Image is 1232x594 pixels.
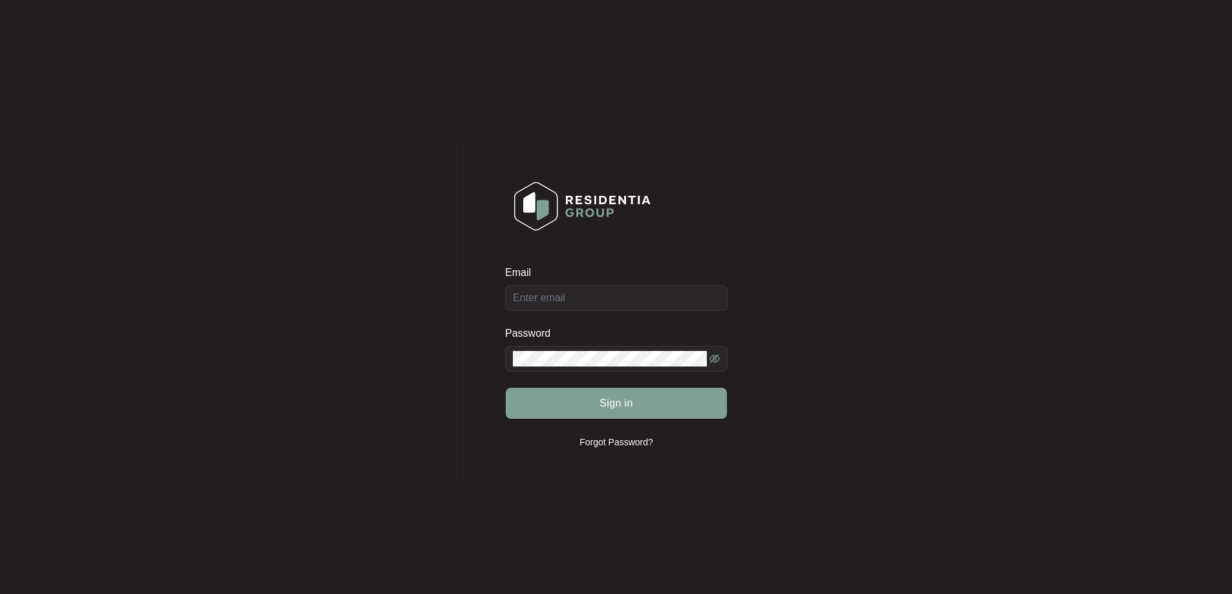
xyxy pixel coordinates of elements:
[579,436,653,449] p: Forgot Password?
[505,285,728,311] input: Email
[506,173,659,239] img: Login Logo
[600,396,633,411] span: Sign in
[505,327,560,340] label: Password
[513,351,707,366] input: Password
[506,388,727,419] button: Sign in
[709,354,720,364] span: eye-invisible
[505,266,540,279] label: Email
